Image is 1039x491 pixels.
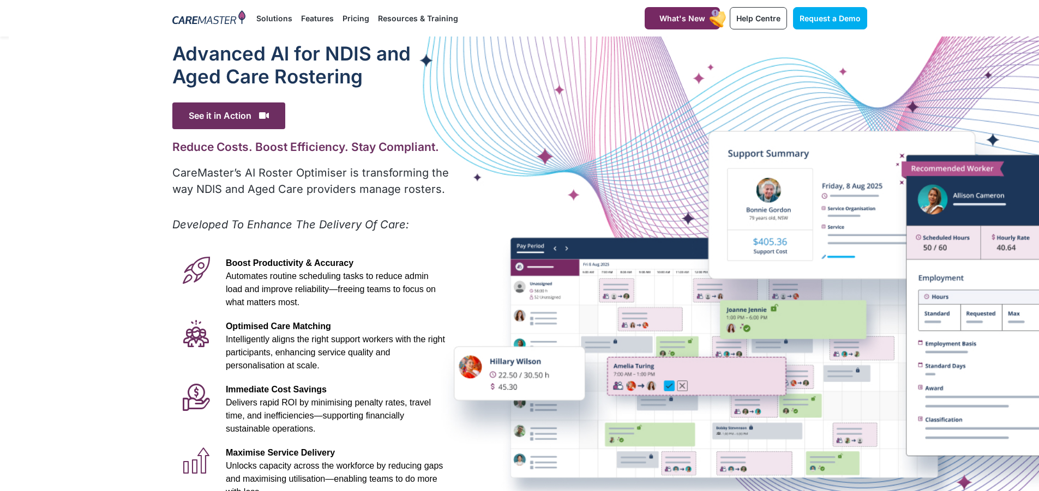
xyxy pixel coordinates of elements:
[226,335,445,370] span: Intelligently aligns the right support workers with the right participants, enhancing service qua...
[226,322,331,331] span: Optimised Care Matching
[793,7,867,29] a: Request a Demo
[172,218,409,231] em: Developed To Enhance The Delivery Of Care:
[730,7,787,29] a: Help Centre
[226,258,353,268] span: Boost Productivity & Accuracy
[659,14,705,23] span: What's New
[226,448,335,457] span: Maximise Service Delivery
[172,42,451,88] h1: Advanced Al for NDIS and Aged Care Rostering
[172,140,451,154] h2: Reduce Costs. Boost Efficiency. Stay Compliant.
[226,385,327,394] span: Immediate Cost Savings
[800,14,861,23] span: Request a Demo
[172,165,451,197] p: CareMaster’s AI Roster Optimiser is transforming the way NDIS and Aged Care providers manage rost...
[226,271,436,307] span: Automates routine scheduling tasks to reduce admin load and improve reliability—freeing teams to ...
[172,102,285,129] span: See it in Action
[172,10,246,27] img: CareMaster Logo
[226,398,431,433] span: Delivers rapid ROI by minimising penalty rates, travel time, and inefficiencies—supporting financ...
[736,14,780,23] span: Help Centre
[645,7,720,29] a: What's New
